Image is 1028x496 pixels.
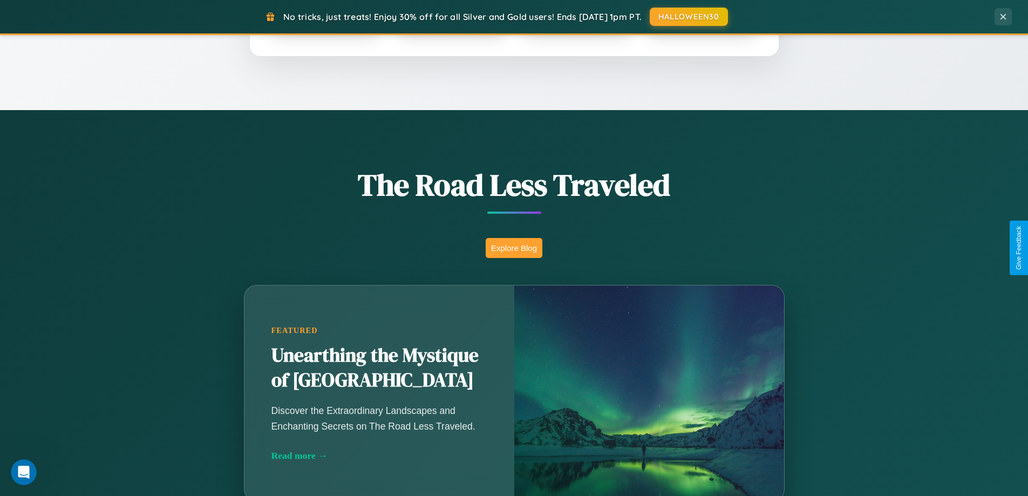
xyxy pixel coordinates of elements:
iframe: Intercom live chat [11,459,37,485]
div: Read more → [271,450,487,461]
h1: The Road Less Traveled [190,164,838,206]
button: Explore Blog [486,238,542,258]
h2: Unearthing the Mystique of [GEOGRAPHIC_DATA] [271,343,487,393]
button: HALLOWEEN30 [650,8,728,26]
div: Give Feedback [1015,226,1023,270]
div: Featured [271,326,487,335]
p: Discover the Extraordinary Landscapes and Enchanting Secrets on The Road Less Traveled. [271,403,487,433]
span: No tricks, just treats! Enjoy 30% off for all Silver and Gold users! Ends [DATE] 1pm PT. [283,11,642,22]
